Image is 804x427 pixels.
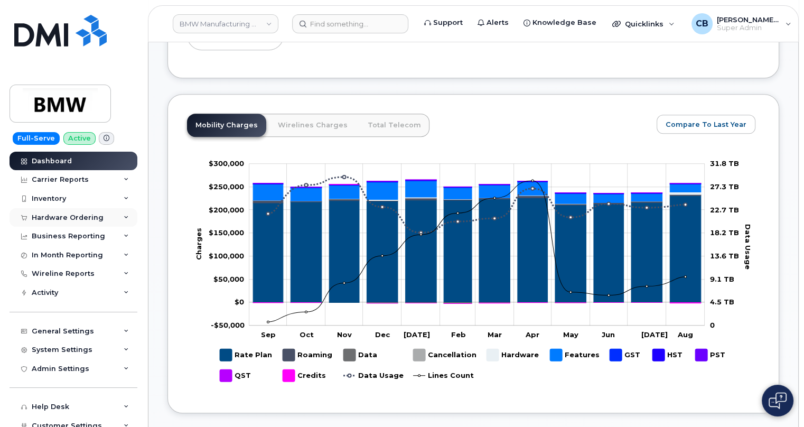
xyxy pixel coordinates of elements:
[209,252,244,260] tspan: $100,000
[710,252,739,260] tspan: 13.6 TB
[710,275,734,283] tspan: 9.1 TB
[173,14,278,33] a: BMW Manufacturing Co LLC
[220,345,727,386] g: Legend
[710,228,739,237] tspan: 18.2 TB
[641,330,667,339] tspan: [DATE]
[710,321,715,329] tspan: 0
[404,330,430,339] tspan: [DATE]
[235,298,244,306] tspan: $0
[209,205,244,213] g: $0
[209,182,244,191] tspan: $250,000
[417,12,470,33] a: Support
[209,205,244,213] tspan: $200,000
[283,345,333,365] g: Roaming
[375,330,390,339] tspan: Dec
[283,365,326,386] g: Credits
[413,345,476,365] g: Cancellation
[487,17,509,28] span: Alerts
[677,330,693,339] tspan: Aug
[209,159,244,168] g: $0
[550,345,600,365] g: Features
[652,345,685,365] g: HST
[209,159,244,168] tspan: $300,000
[451,330,465,339] tspan: Feb
[213,275,244,283] tspan: $50,000
[359,114,429,137] a: Total Telecom
[211,321,245,329] g: $0
[602,330,615,339] tspan: Jun
[261,330,276,339] tspan: Sep
[209,228,244,237] g: $0
[610,345,642,365] g: GST
[220,365,253,386] g: QST
[516,12,604,33] a: Knowledge Base
[343,345,378,365] g: Data
[209,228,244,237] tspan: $150,000
[710,205,739,213] tspan: 22.7 TB
[253,181,701,203] g: Features
[695,345,727,365] g: PST
[211,321,245,329] tspan: -$50,000
[710,159,739,168] tspan: 31.8 TB
[717,15,780,24] span: [PERSON_NAME] [PERSON_NAME]
[187,114,266,137] a: Mobility Charges
[487,345,539,365] g: Hardware
[710,182,739,191] tspan: 27.3 TB
[605,13,682,34] div: Quicklinks
[253,196,701,302] g: Rate Plan
[213,275,244,283] g: $0
[696,17,708,30] span: CB
[413,365,474,386] g: Lines Count
[343,365,404,386] g: Data Usage
[336,330,351,339] tspan: Nov
[487,330,501,339] tspan: Mar
[657,115,755,134] button: Compare To Last Year
[292,14,408,33] input: Find something...
[666,119,746,129] span: Compare To Last Year
[194,159,759,386] g: Chart
[525,330,539,339] tspan: Apr
[684,13,799,34] div: Chris Brian
[563,330,578,339] tspan: May
[194,228,203,260] tspan: Charges
[744,224,752,270] tspan: Data Usage
[717,24,780,32] span: Super Admin
[209,182,244,191] g: $0
[269,114,356,137] a: Wirelines Charges
[433,17,463,28] span: Support
[470,12,516,33] a: Alerts
[625,20,663,28] span: Quicklinks
[299,330,313,339] tspan: Oct
[710,298,734,306] tspan: 4.5 TB
[220,345,272,365] g: Rate Plan
[532,17,596,28] span: Knowledge Base
[769,392,787,409] img: Open chat
[209,252,244,260] g: $0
